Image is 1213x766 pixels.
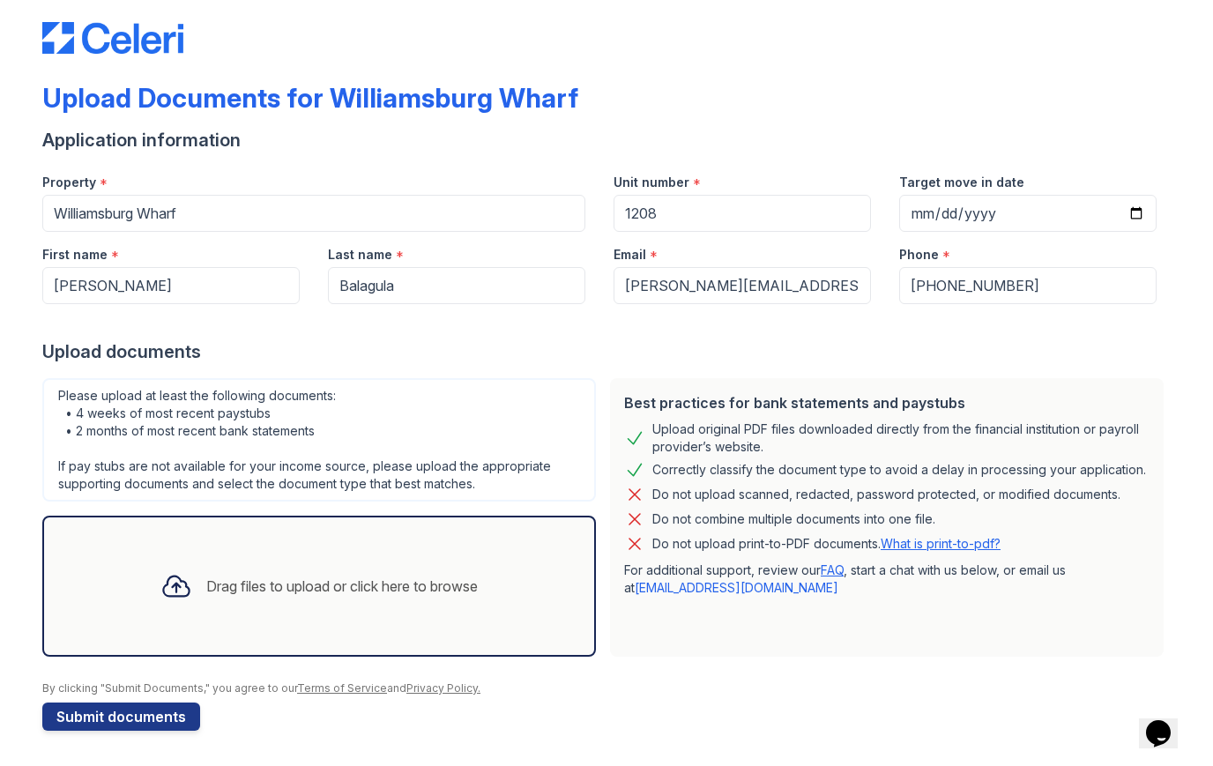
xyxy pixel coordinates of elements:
a: Privacy Policy. [406,681,480,695]
label: Phone [899,246,939,264]
label: First name [42,246,108,264]
div: Do not combine multiple documents into one file. [652,509,935,530]
a: FAQ [821,562,844,577]
div: Upload Documents for Williamsburg Wharf [42,82,578,114]
div: By clicking "Submit Documents," you agree to our and [42,681,1171,695]
div: Drag files to upload or click here to browse [206,576,478,597]
label: Property [42,174,96,191]
div: Do not upload scanned, redacted, password protected, or modified documents. [652,484,1120,505]
a: What is print-to-pdf? [881,536,1001,551]
div: Upload original PDF files downloaded directly from the financial institution or payroll provider’... [652,420,1150,456]
div: Best practices for bank statements and paystubs [624,392,1150,413]
p: Do not upload print-to-PDF documents. [652,535,1001,553]
div: Correctly classify the document type to avoid a delay in processing your application. [652,459,1146,480]
button: Submit documents [42,703,200,731]
p: For additional support, review our , start a chat with us below, or email us at [624,561,1150,597]
iframe: chat widget [1139,695,1195,748]
label: Unit number [614,174,689,191]
a: [EMAIL_ADDRESS][DOMAIN_NAME] [635,580,838,595]
div: Upload documents [42,339,1171,364]
div: Please upload at least the following documents: • 4 weeks of most recent paystubs • 2 months of m... [42,378,596,502]
div: Application information [42,128,1171,152]
label: Target move in date [899,174,1024,191]
a: Terms of Service [297,681,387,695]
label: Email [614,246,646,264]
label: Last name [328,246,392,264]
img: CE_Logo_Blue-a8612792a0a2168367f1c8372b55b34899dd931a85d93a1a3d3e32e68fde9ad4.png [42,22,183,54]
